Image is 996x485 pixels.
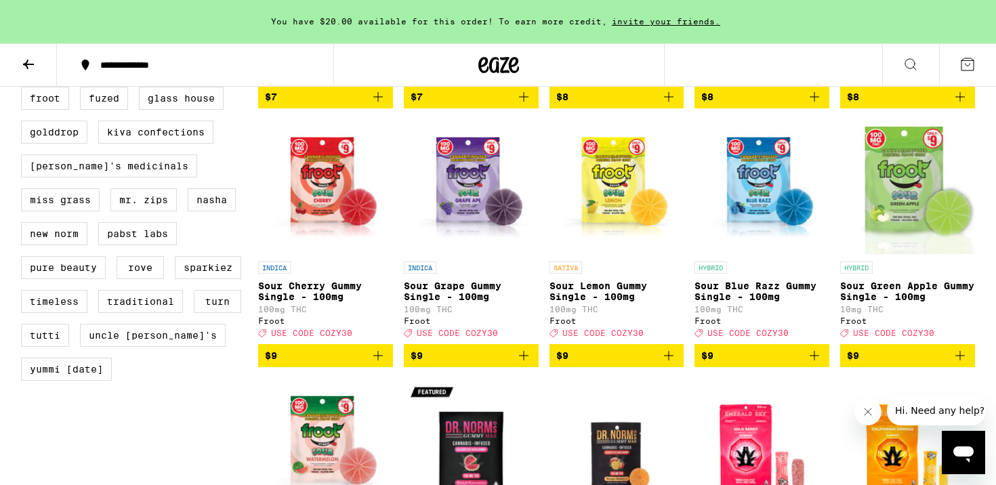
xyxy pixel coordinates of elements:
[694,85,829,108] button: Add to bag
[265,91,277,102] span: $7
[404,85,539,108] button: Add to bag
[98,222,177,245] label: Pabst Labs
[117,256,164,279] label: Rove
[411,350,423,361] span: $9
[840,305,975,314] p: 10mg THC
[139,87,224,110] label: Glass House
[549,261,582,274] p: SATIVA
[188,188,236,211] label: NASHA
[98,121,213,144] label: Kiva Confections
[694,119,829,255] img: Froot - Sour Blue Razz Gummy Single - 100mg
[887,396,985,425] iframe: Message from company
[98,290,183,313] label: Traditional
[271,329,352,337] span: USE CODE COZY30
[701,350,713,361] span: $9
[258,280,393,302] p: Sour Cherry Gummy Single - 100mg
[258,119,393,255] img: Froot - Sour Cherry Gummy Single - 100mg
[258,261,291,274] p: INDICA
[258,305,393,314] p: 100mg THC
[549,305,684,314] p: 100mg THC
[194,290,241,313] label: turn
[404,316,539,325] div: Froot
[840,119,975,255] img: Froot - Sour Green Apple Gummy Single - 100mg
[549,344,684,367] button: Add to bag
[556,91,568,102] span: $8
[258,85,393,108] button: Add to bag
[840,316,975,325] div: Froot
[21,324,69,347] label: Tutti
[21,87,69,110] label: Froot
[607,17,725,26] span: invite your friends.
[707,329,789,337] span: USE CODE COZY30
[549,119,684,344] a: Open page for Sour Lemon Gummy Single - 100mg from Froot
[258,344,393,367] button: Add to bag
[840,85,975,108] button: Add to bag
[258,119,393,344] a: Open page for Sour Cherry Gummy Single - 100mg from Froot
[21,222,87,245] label: New Norm
[404,280,539,302] p: Sour Grape Gummy Single - 100mg
[271,17,607,26] span: You have $20.00 available for this order! To earn more credit,
[21,358,112,381] label: Yummi [DATE]
[21,154,197,177] label: [PERSON_NAME]'s Medicinals
[556,350,568,361] span: $9
[411,91,423,102] span: $7
[404,261,436,274] p: INDICA
[694,316,829,325] div: Froot
[694,119,829,344] a: Open page for Sour Blue Razz Gummy Single - 100mg from Froot
[549,316,684,325] div: Froot
[265,350,277,361] span: $9
[840,344,975,367] button: Add to bag
[847,350,859,361] span: $9
[549,280,684,302] p: Sour Lemon Gummy Single - 100mg
[21,256,106,279] label: Pure Beauty
[404,305,539,314] p: 100mg THC
[549,119,684,255] img: Froot - Sour Lemon Gummy Single - 100mg
[549,85,684,108] button: Add to bag
[847,91,859,102] span: $8
[21,188,100,211] label: Miss Grass
[694,280,829,302] p: Sour Blue Razz Gummy Single - 100mg
[853,329,934,337] span: USE CODE COZY30
[840,119,975,344] a: Open page for Sour Green Apple Gummy Single - 100mg from Froot
[80,87,128,110] label: Fuzed
[110,188,177,211] label: Mr. Zips
[258,316,393,325] div: Froot
[840,280,975,302] p: Sour Green Apple Gummy Single - 100mg
[417,329,498,337] span: USE CODE COZY30
[404,119,539,255] img: Froot - Sour Grape Gummy Single - 100mg
[694,261,727,274] p: HYBRID
[404,344,539,367] button: Add to bag
[562,329,644,337] span: USE CODE COZY30
[80,324,226,347] label: Uncle [PERSON_NAME]'s
[701,91,713,102] span: $8
[694,344,829,367] button: Add to bag
[854,398,881,425] iframe: Close message
[175,256,241,279] label: Sparkiez
[21,121,87,144] label: GoldDrop
[694,305,829,314] p: 100mg THC
[942,431,985,474] iframe: Button to launch messaging window
[404,119,539,344] a: Open page for Sour Grape Gummy Single - 100mg from Froot
[840,261,873,274] p: HYBRID
[21,290,87,313] label: Timeless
